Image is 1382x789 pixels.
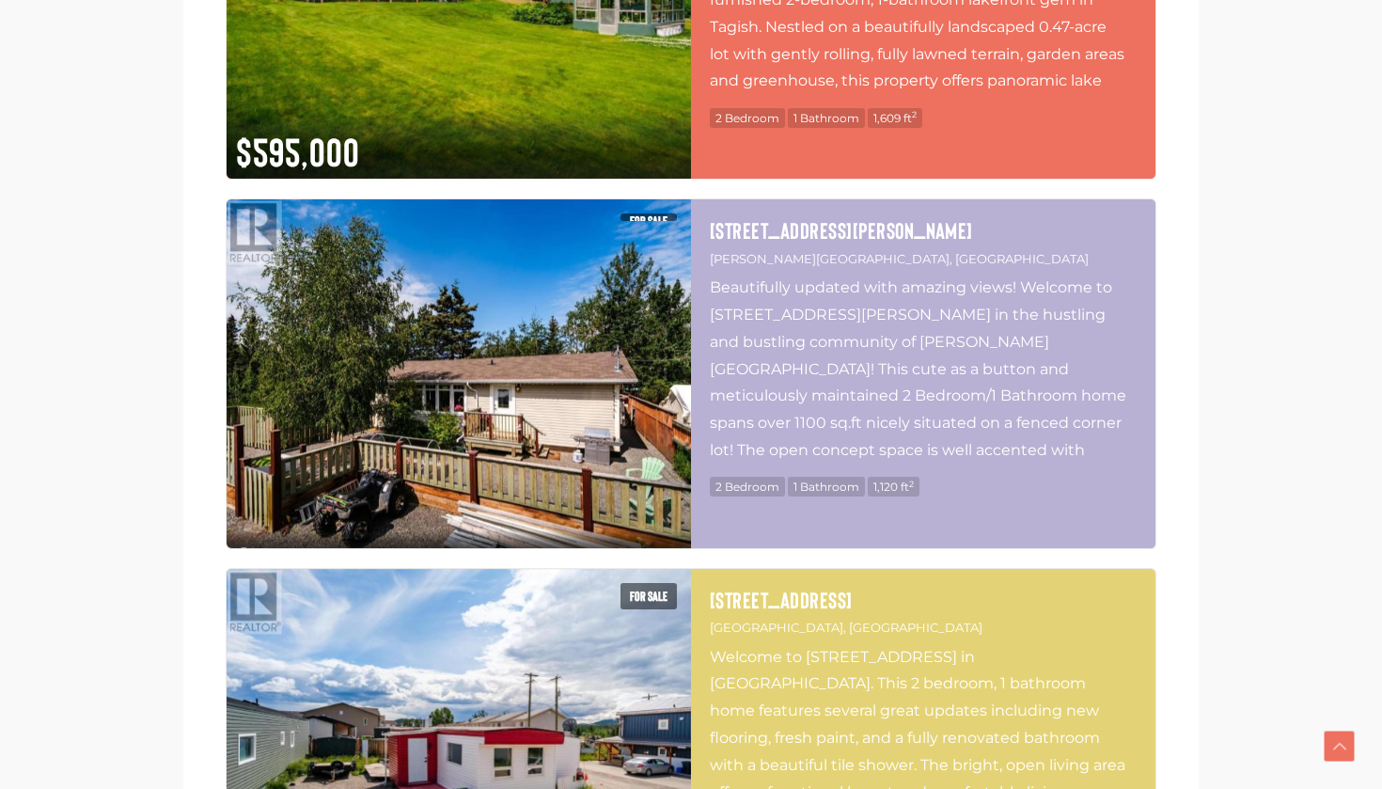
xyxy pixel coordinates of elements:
[620,213,677,220] span: For sale
[912,109,917,119] sup: 2
[788,477,865,497] span: 1 Bathroom
[227,199,691,548] img: 116 LOWELL STREET, Haines Junction, Yukon
[227,115,691,179] div: $595,000
[868,108,922,128] span: 1,609 ft
[710,108,785,128] span: 2 Bedroom
[710,477,785,497] span: 2 Bedroom
[620,583,677,609] span: For sale
[909,479,914,489] sup: 2
[788,108,865,128] span: 1 Bathroom
[710,248,1137,270] p: [PERSON_NAME][GEOGRAPHIC_DATA], [GEOGRAPHIC_DATA]
[710,617,1137,639] p: [GEOGRAPHIC_DATA], [GEOGRAPHIC_DATA]
[710,275,1137,463] p: Beautifully updated with amazing views! Welcome to [STREET_ADDRESS][PERSON_NAME] in the hustling ...
[710,218,1137,243] a: [STREET_ADDRESS][PERSON_NAME]
[710,588,1137,612] a: [STREET_ADDRESS]
[227,530,691,548] div: $523,000
[868,477,919,497] span: 1,120 ft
